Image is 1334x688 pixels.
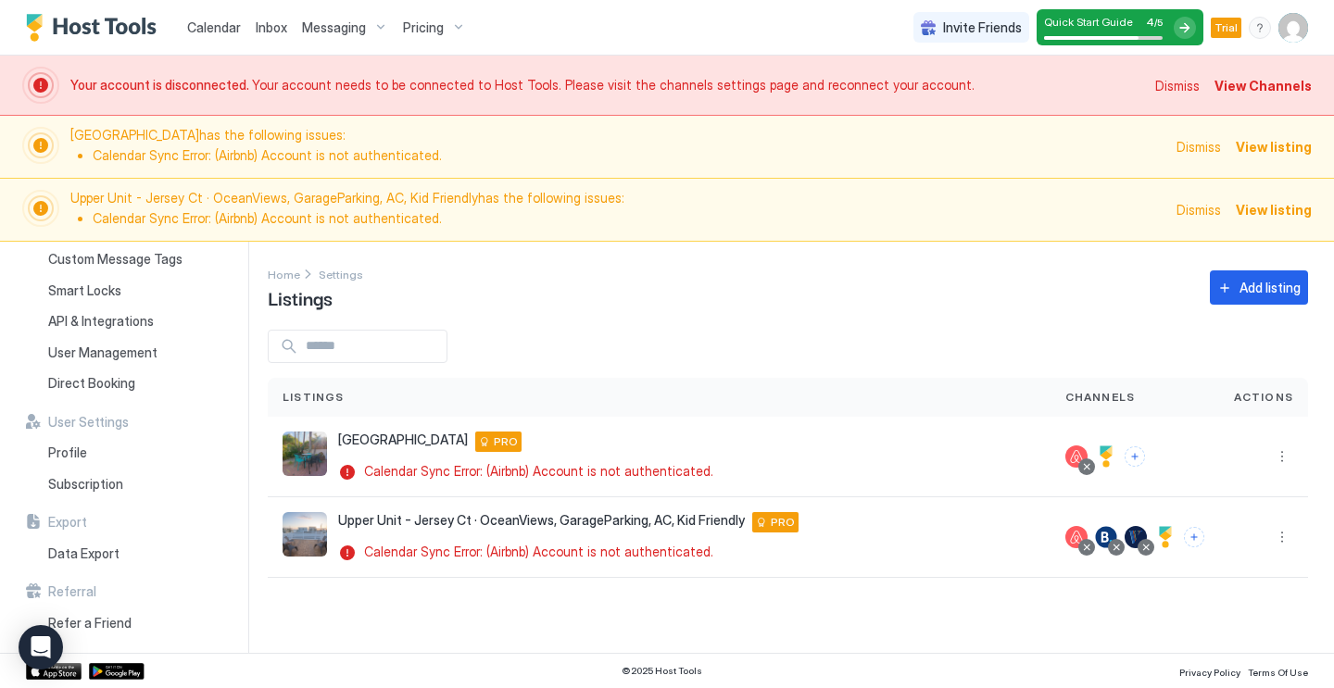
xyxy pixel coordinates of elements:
[19,625,63,669] div: Open Intercom Messenger
[1248,661,1308,681] a: Terms Of Use
[283,432,327,476] div: listing image
[41,275,233,306] a: Smart Locks
[268,264,300,283] div: Breadcrumb
[48,545,120,562] span: Data Export
[187,18,241,37] a: Calendar
[48,615,132,632] span: Refer a Friend
[622,665,702,677] span: © 2025 Host Tools
[1210,270,1308,305] button: Add listing
[319,264,363,283] div: Breadcrumb
[1179,661,1240,681] a: Privacy Policy
[338,512,745,529] span: Upper Unit - Jersey Ct · OceanViews, GarageParking, AC, Kid Friendly
[26,14,165,42] a: Host Tools Logo
[1240,278,1301,297] div: Add listing
[1234,389,1293,406] span: Actions
[319,268,363,281] span: Settings
[41,437,233,469] a: Profile
[364,544,713,560] span: Calendar Sync Error: (Airbnb) Account is not authenticated.
[89,663,145,680] a: Google Play Store
[268,264,300,283] a: Home
[48,514,87,531] span: Export
[1125,446,1145,467] button: Connect channels
[319,264,363,283] a: Settings
[1271,445,1293,468] button: More options
[187,19,241,35] span: Calendar
[41,368,233,399] a: Direct Booking
[256,18,287,37] a: Inbox
[48,313,154,330] span: API & Integrations
[283,512,327,557] div: listing image
[1065,389,1136,406] span: Channels
[1044,15,1133,29] span: Quick Start Guide
[48,344,157,361] span: User Management
[41,306,233,337] a: API & Integrations
[1177,137,1221,156] div: Dismiss
[1177,200,1221,219] div: Dismiss
[70,77,1144,94] span: Your account needs to be connected to Host Tools. Please visit the channels settings page and rec...
[1278,13,1308,43] div: User profile
[48,583,96,600] span: Referral
[70,190,1165,230] span: Upper Unit - Jersey Ct · OceanViews, GarageParking, AC, Kid Friendly has the following issues:
[268,268,300,281] span: Home
[1179,667,1240,678] span: Privacy Policy
[403,19,444,36] span: Pricing
[302,19,366,36] span: Messaging
[41,337,233,369] a: User Management
[48,476,123,493] span: Subscription
[48,251,182,268] span: Custom Message Tags
[1155,76,1200,95] div: Dismiss
[1248,667,1308,678] span: Terms Of Use
[70,77,252,93] span: Your account is disconnected.
[1154,17,1163,29] span: / 5
[1249,17,1271,39] div: menu
[41,469,233,500] a: Subscription
[298,331,447,362] input: Input Field
[1271,526,1293,548] div: menu
[1271,526,1293,548] button: More options
[48,375,135,392] span: Direct Booking
[1271,445,1293,468] div: menu
[1214,76,1312,95] div: View Channels
[93,147,1165,164] li: Calendar Sync Error: (Airbnb) Account is not authenticated.
[1214,19,1238,36] span: Trial
[268,283,333,311] span: Listings
[26,663,82,680] a: App Store
[48,282,121,299] span: Smart Locks
[771,514,795,531] span: PRO
[1236,200,1312,219] div: View listing
[256,19,287,35] span: Inbox
[1146,15,1154,29] span: 4
[943,19,1022,36] span: Invite Friends
[93,210,1165,227] li: Calendar Sync Error: (Airbnb) Account is not authenticated.
[41,538,233,569] a: Data Export
[48,414,129,431] span: User Settings
[338,432,468,448] span: [GEOGRAPHIC_DATA]
[494,433,518,450] span: PRO
[70,127,1165,167] span: [GEOGRAPHIC_DATA] has the following issues:
[41,244,233,275] a: Custom Message Tags
[364,463,713,480] span: Calendar Sync Error: (Airbnb) Account is not authenticated.
[41,607,233,639] a: Refer a Friend
[48,444,87,461] span: Profile
[1184,527,1204,547] button: Connect channels
[1236,137,1312,156] div: View listing
[283,389,345,406] span: Listings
